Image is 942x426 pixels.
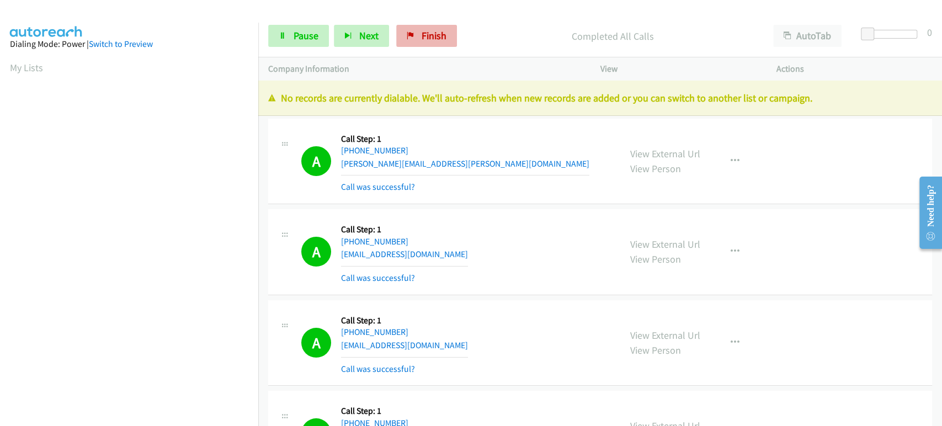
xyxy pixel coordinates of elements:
h5: Call Step: 1 [341,406,468,417]
iframe: Resource Center [911,169,942,257]
span: Pause [294,29,318,42]
button: Next [334,25,389,47]
a: View External Url [630,329,700,342]
a: View Person [630,344,681,356]
a: [PHONE_NUMBER] [341,145,408,156]
a: Switch to Preview [89,39,153,49]
p: Completed All Calls [472,29,753,44]
p: Company Information [268,62,581,76]
a: View External Url [630,238,700,251]
div: Delay between calls (in seconds) [866,30,917,39]
h5: Call Step: 1 [341,315,468,326]
p: No records are currently dialable. We'll auto-refresh when new records are added or you can switc... [268,90,932,105]
h5: Call Step: 1 [341,224,468,235]
a: Call was successful? [341,364,415,374]
span: Next [359,29,379,42]
button: AutoTab [773,25,842,47]
span: Finish [422,29,446,42]
h5: Call Step: 1 [341,134,589,145]
a: [EMAIL_ADDRESS][DOMAIN_NAME] [341,340,468,350]
a: Finish [396,25,457,47]
a: Pause [268,25,329,47]
a: View External Url [630,147,700,160]
a: [PHONE_NUMBER] [341,236,408,247]
div: Dialing Mode: Power | [10,38,248,51]
a: View Person [630,253,681,265]
a: Call was successful? [341,273,415,283]
h1: A [301,146,331,176]
a: [PERSON_NAME][EMAIL_ADDRESS][PERSON_NAME][DOMAIN_NAME] [341,158,589,169]
a: [EMAIL_ADDRESS][DOMAIN_NAME] [341,249,468,259]
p: Actions [776,62,932,76]
h1: A [301,328,331,358]
p: View [600,62,757,76]
a: [PHONE_NUMBER] [341,327,408,337]
a: Call was successful? [341,182,415,192]
div: 0 [927,25,932,40]
h1: A [301,237,331,267]
a: View Person [630,162,681,175]
a: My Lists [10,61,43,74]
